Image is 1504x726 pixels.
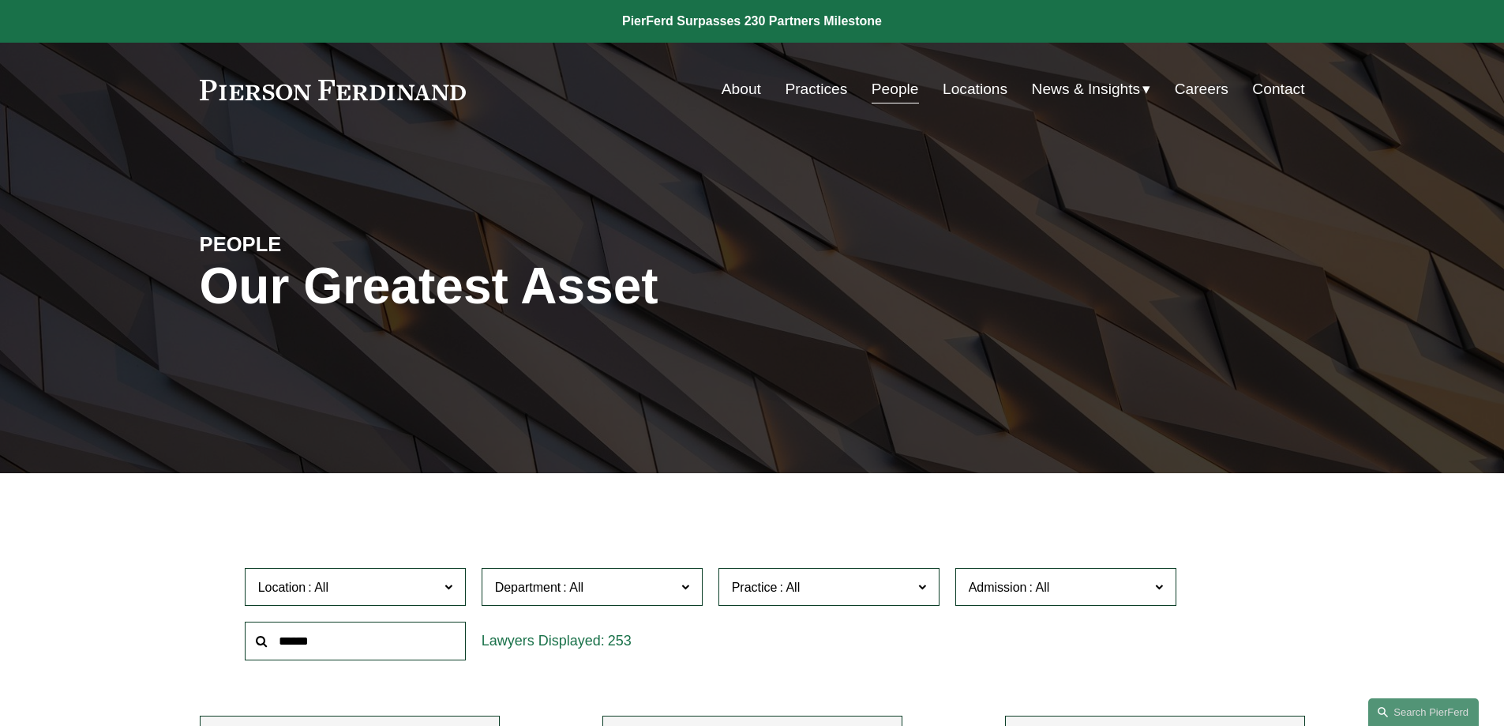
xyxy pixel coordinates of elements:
a: folder dropdown [1032,74,1151,104]
span: Practice [732,581,778,594]
span: News & Insights [1032,76,1141,103]
a: Search this site [1368,698,1479,726]
a: Locations [943,74,1007,104]
h1: Our Greatest Asset [200,258,936,315]
a: Careers [1175,74,1228,104]
a: People [872,74,919,104]
span: Admission [969,581,1027,594]
span: 253 [608,633,632,649]
a: Practices [785,74,847,104]
a: Contact [1252,74,1304,104]
span: Department [495,581,561,594]
a: About [722,74,761,104]
h4: PEOPLE [200,231,476,257]
span: Location [258,581,306,594]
